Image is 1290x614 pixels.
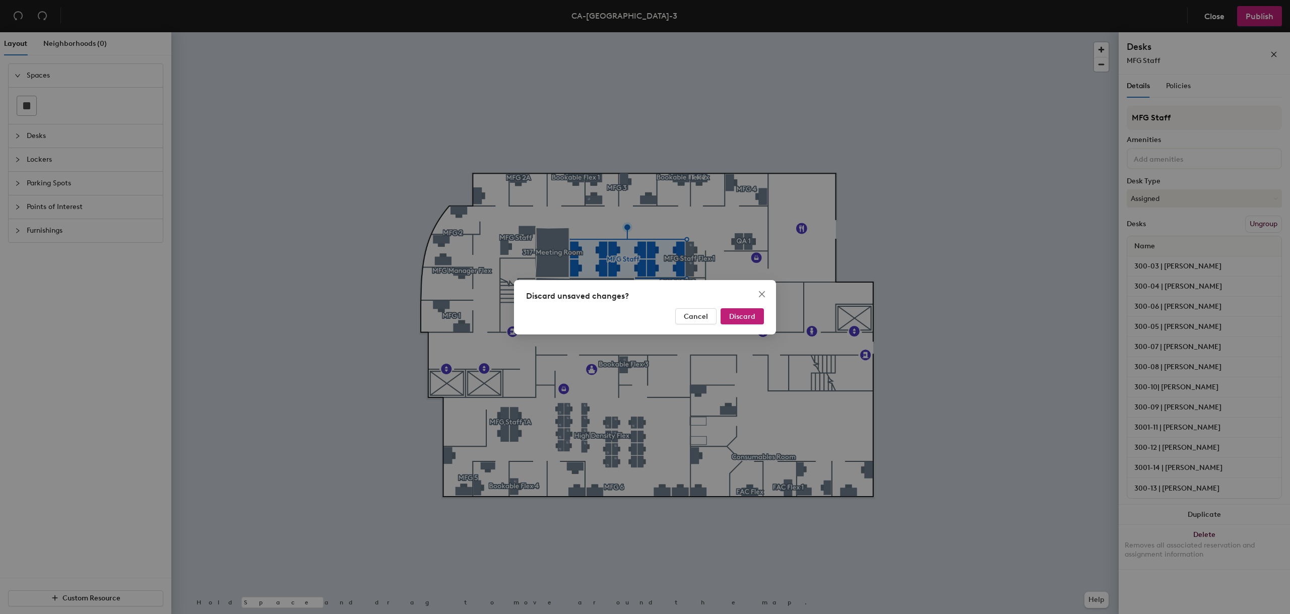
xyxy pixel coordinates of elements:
[754,290,770,298] span: Close
[721,308,764,324] button: Discard
[758,290,766,298] span: close
[675,308,717,324] button: Cancel
[684,312,708,320] span: Cancel
[526,290,764,302] div: Discard unsaved changes?
[729,312,755,320] span: Discard
[754,286,770,302] button: Close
